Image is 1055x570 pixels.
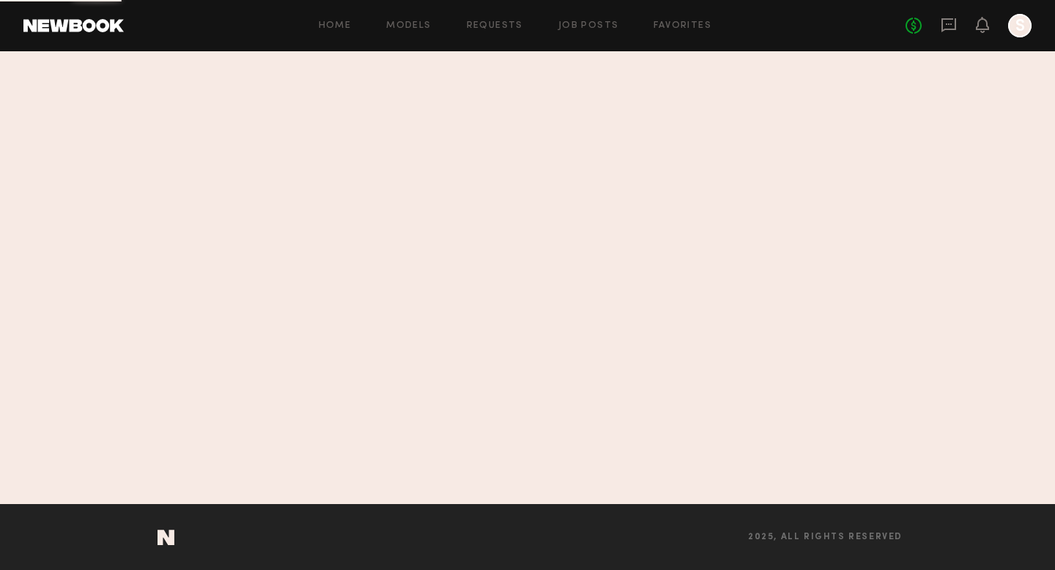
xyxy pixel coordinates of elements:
a: Requests [467,21,523,31]
a: Home [319,21,352,31]
span: 2025, all rights reserved [748,533,903,542]
a: Job Posts [558,21,619,31]
a: S [1008,14,1032,37]
a: Models [386,21,431,31]
a: Favorites [654,21,711,31]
